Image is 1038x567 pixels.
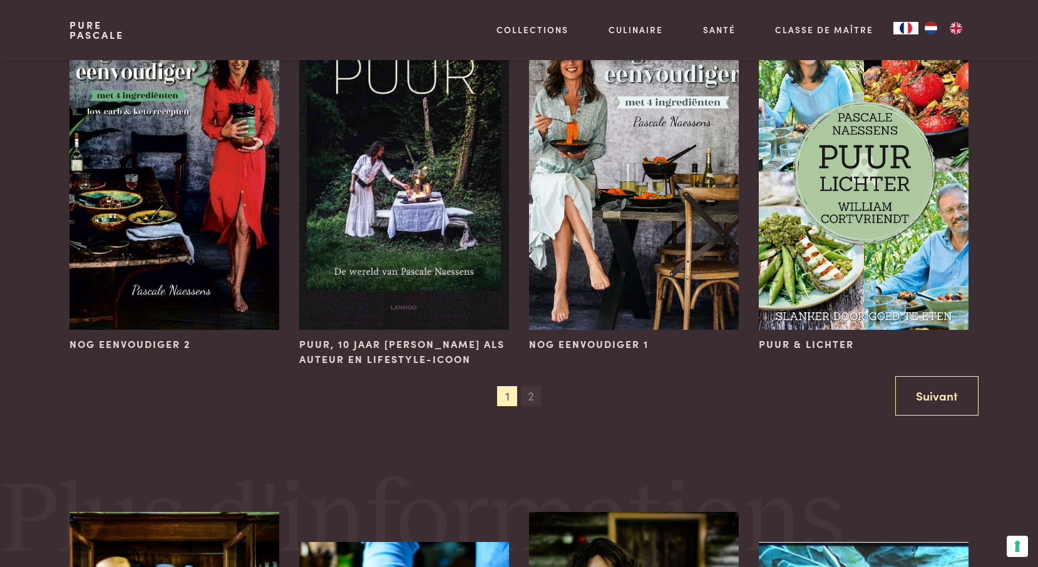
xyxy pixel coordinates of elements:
img: Encore plus simple 1 [529,15,739,330]
img: Pureté et légèreté [759,15,969,330]
button: Vos préférences en matière de consentement pour les technologies de suivi [1007,536,1028,557]
a: NL [918,22,943,34]
a: Santé [703,23,736,36]
span: Nog eenvoudiger 2 [69,337,191,352]
img: PUUR, 10 ans de Pascale Naessens en tant qu'auteur et icône de l'art de vivre [299,15,509,330]
div: Language [893,22,918,34]
a: Collections [496,23,568,36]
span: 1 [497,386,517,406]
span: 2 [521,386,541,406]
a: Encore plus simple 1 Nog eenvoudiger 1 [529,15,739,351]
a: Classe de maître [775,23,873,36]
a: EN [943,22,969,34]
span: Nog eenvoudiger 1 [529,337,649,352]
a: Suivant [895,376,979,416]
ul: Language list [918,22,969,34]
span: PUUR, 10 jaar [PERSON_NAME] als auteur en lifestyle-icoon [299,337,509,367]
a: Pureté et légèreté Puur & Lichter [759,15,969,351]
a: Culinaire [609,23,663,36]
a: PUUR, 10 ans de Pascale Naessens en tant qu'auteur et icône de l'art de vivre PUUR, 10 jaar [PERS... [299,15,509,366]
a: PurePascale [69,20,124,40]
span: Puur & Lichter [759,337,854,352]
a: Encore plus simple 2 Nog eenvoudiger 2 [69,15,279,351]
a: FR [893,22,918,34]
img: Encore plus simple 2 [69,15,279,330]
aside: Language selected: Français [893,22,969,34]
